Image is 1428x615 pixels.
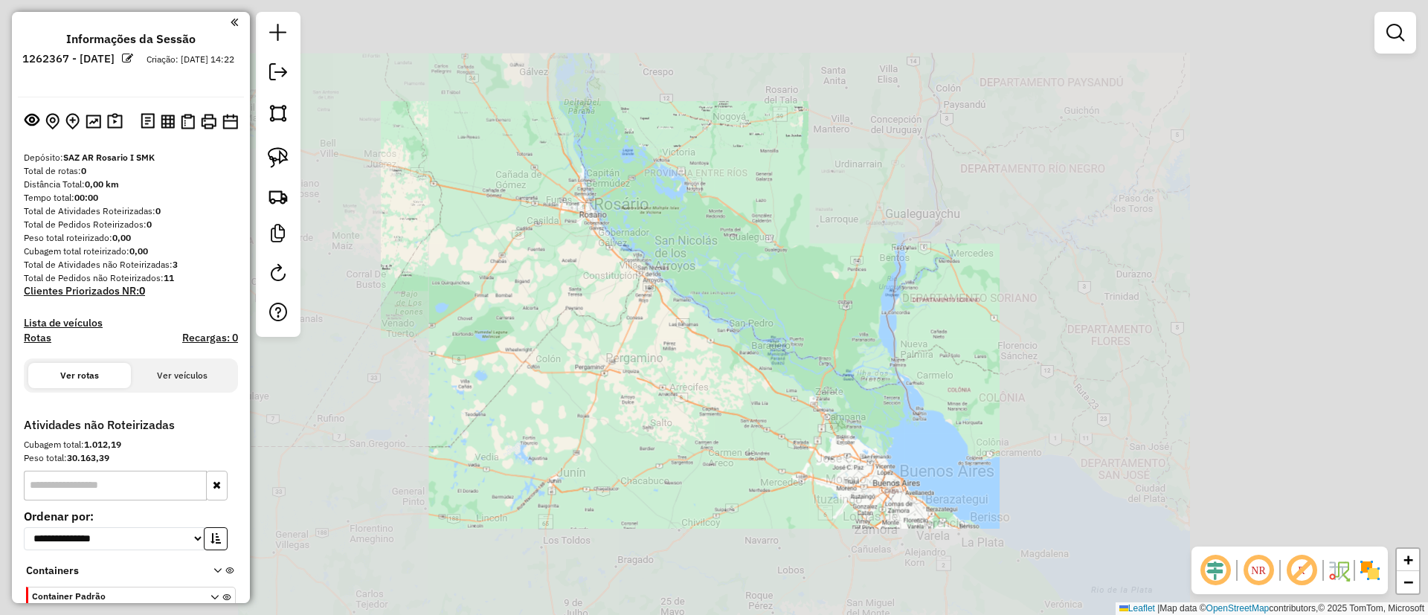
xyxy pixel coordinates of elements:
h4: Informações da Sessão [66,32,196,46]
div: Tempo total: [24,191,238,205]
a: Zoom out [1397,571,1419,593]
button: Adicionar Atividades [62,110,83,133]
button: Visualizar Romaneio [178,111,198,132]
label: Ordenar por: [24,507,238,525]
a: Criar rota [262,180,295,213]
img: Selecionar atividades - polígono [268,103,289,123]
a: OpenStreetMap [1206,603,1270,614]
a: Rotas [24,332,51,344]
a: Criar modelo [263,219,293,252]
button: Logs desbloquear sessão [138,110,158,133]
button: Centralizar mapa no depósito ou ponto de apoio [42,110,62,133]
div: Total de Atividades não Roteirizadas: [24,258,238,271]
button: Ver veículos [131,363,234,388]
em: Alterar nome da sessão [122,53,133,64]
div: Total de Pedidos não Roteirizados: [24,271,238,285]
h4: Lista de veículos [24,317,238,329]
strong: 30.163,39 [67,452,109,463]
a: Reroteirizar Sessão [263,258,293,292]
span: Container Padrão [32,590,193,603]
span: Ocultar deslocamento [1197,553,1233,588]
h4: Clientes Priorizados NR: [24,285,238,297]
a: Leaflet [1119,603,1155,614]
span: | [1157,603,1160,614]
div: Peso total: [24,451,238,465]
a: Zoom in [1397,549,1419,571]
span: Ocultar NR [1241,553,1276,588]
strong: 0,00 [129,245,148,257]
strong: 0,00 [112,232,131,243]
div: Cubagem total: [24,438,238,451]
button: Exibir sessão original [22,109,42,133]
img: Fluxo de ruas [1327,558,1351,582]
div: Total de Atividades Roteirizadas: [24,205,238,218]
strong: 0 [81,165,86,176]
strong: 3 [173,259,178,270]
button: Otimizar todas as rotas [83,111,104,131]
img: Exibir/Ocultar setores [1358,558,1382,582]
button: Painel de Sugestão [104,110,126,133]
h6: 1262367 - [DATE] [22,52,115,65]
strong: 11 [164,272,174,283]
div: Total de rotas: [24,164,238,178]
div: Cubagem total roteirizado: [24,245,238,258]
div: Criação: [DATE] 14:22 [141,53,240,66]
h4: Atividades não Roteirizadas [24,418,238,432]
span: + [1403,550,1413,569]
a: Exibir filtros [1380,18,1410,48]
strong: 0 [147,219,152,230]
button: Visualizar relatório de Roteirização [158,111,178,131]
strong: 0,00 km [85,178,119,190]
a: Exportar sessão [263,57,293,91]
strong: 1.012,19 [84,439,121,450]
a: Nova sessão e pesquisa [263,18,293,51]
strong: 0 [155,205,161,216]
div: Total de Pedidos Roteirizados: [24,218,238,231]
div: Depósito: [24,151,238,164]
span: Containers [26,563,194,579]
span: Exibir rótulo [1284,553,1319,588]
strong: SAZ AR Rosario I SMK [63,152,155,163]
h4: Recargas: 0 [182,332,238,344]
div: Map data © contributors,© 2025 TomTom, Microsoft [1116,602,1428,615]
button: Imprimir Rotas [198,111,219,132]
img: Selecionar atividades - laço [268,147,289,168]
div: Distância Total: [24,178,238,191]
strong: 00:00 [74,192,98,203]
button: Disponibilidade de veículos [219,111,241,132]
div: Peso total roteirizado: [24,231,238,245]
strong: 0 [139,284,145,297]
button: Ver rotas [28,363,131,388]
img: Criar rota [268,186,289,207]
span: − [1403,573,1413,591]
button: Ordem crescente [204,527,228,550]
a: Clique aqui para minimizar o painel [231,13,238,30]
